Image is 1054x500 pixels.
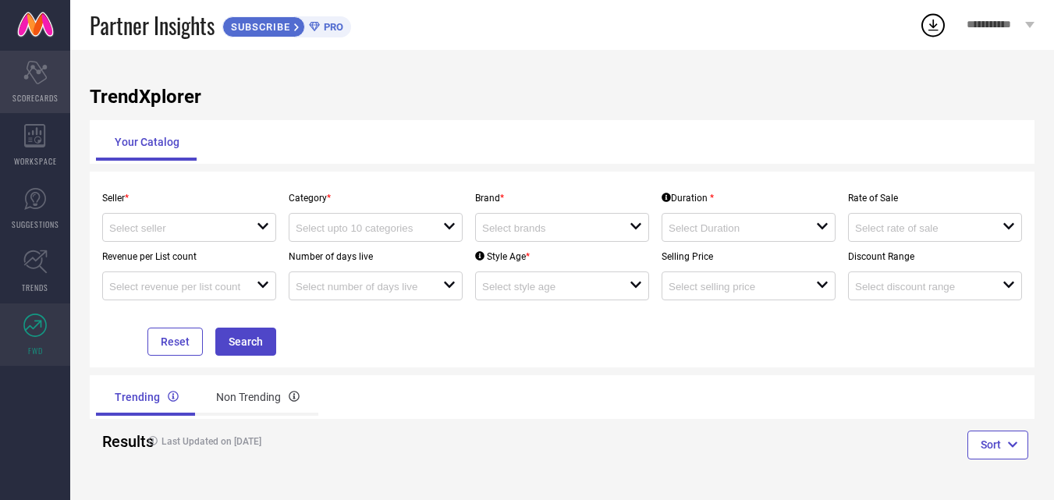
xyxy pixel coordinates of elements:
span: PRO [320,21,343,33]
p: Seller [102,193,276,204]
span: Partner Insights [90,9,215,41]
div: Your Catalog [96,123,198,161]
div: Style Age [475,251,530,262]
span: SUGGESTIONS [12,218,59,230]
p: Discount Range [848,251,1022,262]
a: SUBSCRIBEPRO [222,12,351,37]
input: Select seller [109,222,242,234]
h1: TrendXplorer [90,86,1034,108]
div: Duration [662,193,714,204]
p: Revenue per List count [102,251,276,262]
span: WORKSPACE [14,155,57,167]
input: Select selling price [669,281,801,293]
input: Select rate of sale [855,222,988,234]
p: Number of days live [289,251,463,262]
input: Select Duration [669,222,801,234]
input: Select discount range [855,281,988,293]
h2: Results [102,432,128,451]
span: SUBSCRIBE [223,21,294,33]
div: Trending [96,378,197,416]
h4: Last Updated on [DATE] [140,436,511,447]
p: Rate of Sale [848,193,1022,204]
input: Select number of days live [296,281,428,293]
input: Select style age [482,281,615,293]
span: SCORECARDS [12,92,59,104]
div: Open download list [919,11,947,39]
input: Select upto 10 categories [296,222,428,234]
input: Select brands [482,222,615,234]
button: Search [215,328,276,356]
div: Non Trending [197,378,318,416]
span: FWD [28,345,43,356]
p: Selling Price [662,251,836,262]
button: Reset [147,328,203,356]
p: Brand [475,193,649,204]
span: TRENDS [22,282,48,293]
p: Category [289,193,463,204]
input: Select revenue per list count [109,281,242,293]
button: Sort [967,431,1028,459]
